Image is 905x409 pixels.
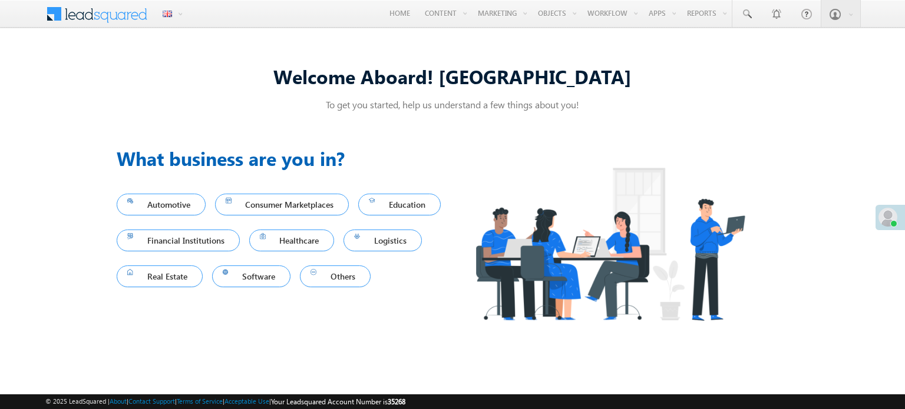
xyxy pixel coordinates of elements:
[117,64,788,89] div: Welcome Aboard! [GEOGRAPHIC_DATA]
[311,268,360,284] span: Others
[127,268,192,284] span: Real Estate
[452,144,767,344] img: Industry.png
[127,197,195,212] span: Automotive
[271,397,405,406] span: Your Leadsquared Account Number is
[117,144,452,172] h3: What business are you in?
[226,197,339,212] span: Consumer Marketplaces
[128,397,175,405] a: Contact Support
[260,232,324,248] span: Healthcare
[110,397,127,405] a: About
[388,397,405,406] span: 35268
[354,232,411,248] span: Logistics
[117,98,788,111] p: To get you started, help us understand a few things about you!
[45,396,405,407] span: © 2025 LeadSquared | | | | |
[223,268,280,284] span: Software
[177,397,223,405] a: Terms of Service
[369,197,430,212] span: Education
[224,397,269,405] a: Acceptable Use
[127,232,229,248] span: Financial Institutions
